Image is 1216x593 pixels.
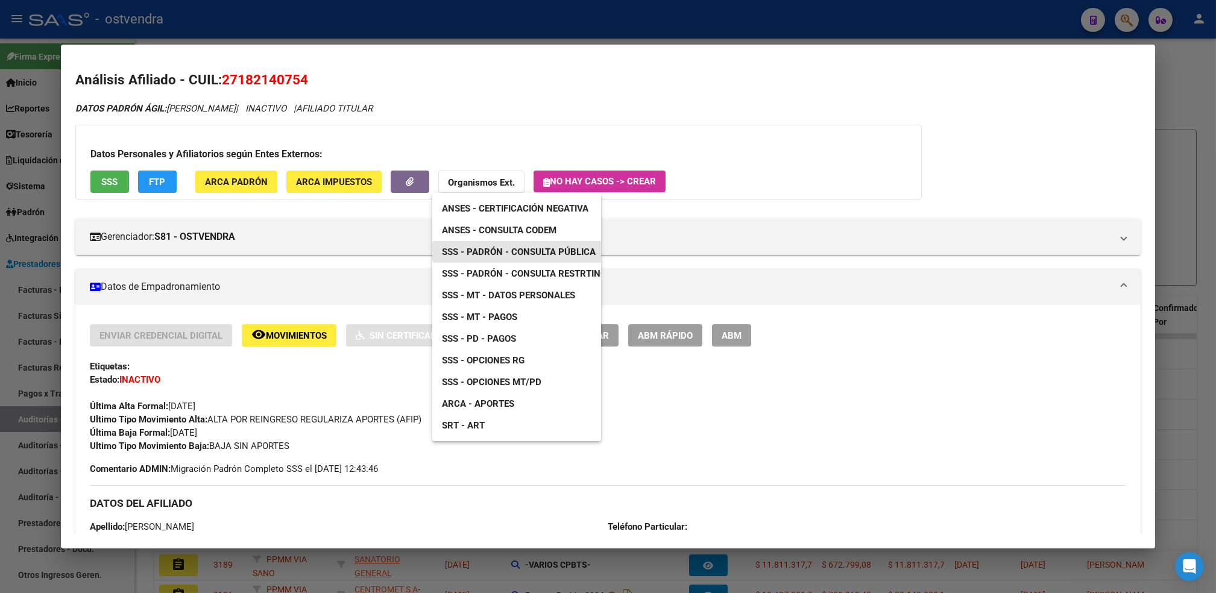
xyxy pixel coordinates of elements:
[442,398,514,409] span: ARCA - Aportes
[442,225,556,236] span: ANSES - Consulta CODEM
[432,306,527,328] a: SSS - MT - Pagos
[432,241,605,263] a: SSS - Padrón - Consulta Pública
[442,268,621,279] span: SSS - Padrón - Consulta Restrtingida
[432,198,598,219] a: ANSES - Certificación Negativa
[442,420,485,431] span: SRT - ART
[1175,552,1204,581] div: Open Intercom Messenger
[432,350,534,371] a: SSS - Opciones RG
[442,290,575,301] span: SSS - MT - Datos Personales
[432,219,566,241] a: ANSES - Consulta CODEM
[432,393,524,415] a: ARCA - Aportes
[442,355,525,366] span: SSS - Opciones RG
[432,328,526,350] a: SSS - PD - Pagos
[432,415,601,436] a: SRT - ART
[442,377,541,387] span: SSS - Opciones MT/PD
[442,203,588,214] span: ANSES - Certificación Negativa
[432,263,631,284] a: SSS - Padrón - Consulta Restrtingida
[442,312,517,322] span: SSS - MT - Pagos
[432,371,551,393] a: SSS - Opciones MT/PD
[432,284,585,306] a: SSS - MT - Datos Personales
[442,246,596,257] span: SSS - Padrón - Consulta Pública
[442,333,516,344] span: SSS - PD - Pagos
